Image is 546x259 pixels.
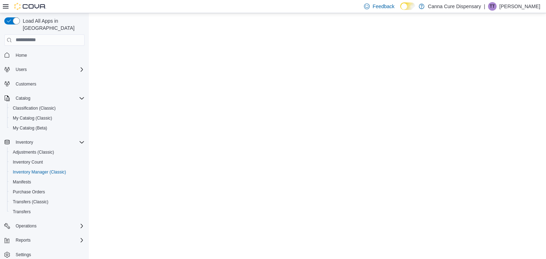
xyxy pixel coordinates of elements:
[13,65,30,74] button: Users
[10,208,33,216] a: Transfers
[13,79,85,88] span: Customers
[13,51,30,60] a: Home
[10,148,85,156] span: Adjustments (Classic)
[13,250,34,259] a: Settings
[13,159,43,165] span: Inventory Count
[10,168,69,176] a: Inventory Manager (Classic)
[10,104,85,112] span: Classification (Classic)
[1,79,87,89] button: Customers
[16,252,31,258] span: Settings
[10,114,55,122] a: My Catalog (Classic)
[10,104,59,112] a: Classification (Classic)
[13,179,31,185] span: Manifests
[490,2,495,11] span: TT
[13,105,56,111] span: Classification (Classic)
[10,178,34,186] a: Manifests
[13,222,39,230] button: Operations
[10,178,85,186] span: Manifests
[499,2,540,11] p: [PERSON_NAME]
[10,158,46,166] a: Inventory Count
[16,139,33,145] span: Inventory
[13,222,85,230] span: Operations
[1,221,87,231] button: Operations
[13,138,85,147] span: Inventory
[16,67,27,72] span: Users
[16,223,37,229] span: Operations
[7,113,87,123] button: My Catalog (Classic)
[7,123,87,133] button: My Catalog (Beta)
[7,207,87,217] button: Transfers
[14,3,46,10] img: Cova
[20,17,85,32] span: Load All Apps in [GEOGRAPHIC_DATA]
[10,208,85,216] span: Transfers
[13,138,36,147] button: Inventory
[13,115,52,121] span: My Catalog (Classic)
[10,188,48,196] a: Purchase Orders
[13,250,85,259] span: Settings
[10,188,85,196] span: Purchase Orders
[1,65,87,75] button: Users
[10,198,51,206] a: Transfers (Classic)
[10,124,85,132] span: My Catalog (Beta)
[13,149,54,155] span: Adjustments (Classic)
[373,3,394,10] span: Feedback
[484,2,485,11] p: |
[16,95,30,101] span: Catalog
[7,177,87,187] button: Manifests
[13,125,47,131] span: My Catalog (Beta)
[7,103,87,113] button: Classification (Classic)
[10,148,57,156] a: Adjustments (Classic)
[13,236,85,244] span: Reports
[13,169,66,175] span: Inventory Manager (Classic)
[13,189,45,195] span: Purchase Orders
[13,94,85,103] span: Catalog
[13,65,85,74] span: Users
[16,53,27,58] span: Home
[488,2,497,11] div: Tyrese Travis
[1,93,87,103] button: Catalog
[7,167,87,177] button: Inventory Manager (Classic)
[10,168,85,176] span: Inventory Manager (Classic)
[10,124,50,132] a: My Catalog (Beta)
[13,209,31,215] span: Transfers
[13,51,85,60] span: Home
[7,147,87,157] button: Adjustments (Classic)
[1,50,87,60] button: Home
[13,199,48,205] span: Transfers (Classic)
[7,187,87,197] button: Purchase Orders
[1,137,87,147] button: Inventory
[428,2,481,11] p: Canna Cure Dispensary
[7,197,87,207] button: Transfers (Classic)
[13,94,33,103] button: Catalog
[16,237,31,243] span: Reports
[13,236,33,244] button: Reports
[16,81,36,87] span: Customers
[10,198,85,206] span: Transfers (Classic)
[1,235,87,245] button: Reports
[400,2,415,10] input: Dark Mode
[10,158,85,166] span: Inventory Count
[10,114,85,122] span: My Catalog (Classic)
[7,157,87,167] button: Inventory Count
[13,80,39,88] a: Customers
